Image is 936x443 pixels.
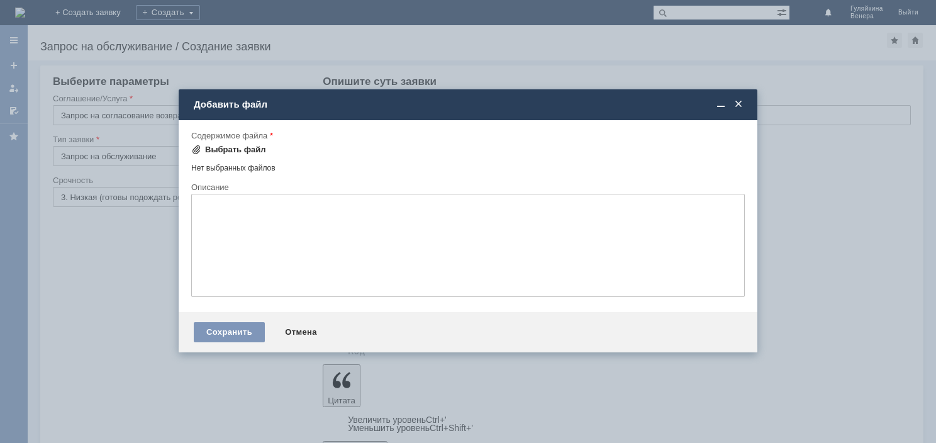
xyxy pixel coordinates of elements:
div: Нет выбранных файлов [191,159,745,173]
div: Добавить файл [194,99,745,110]
div: Описание [191,183,742,191]
div: Добрый день! Прошу согласовать возврат покупателю на продукцию: Бальзам -маска стоимостью 222 руб. [5,5,184,45]
span: Свернуть (Ctrl + M) [715,99,727,110]
div: Содержимое файла [191,132,742,140]
div: Выбрать файл [205,145,266,155]
span: Закрыть [732,99,745,110]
